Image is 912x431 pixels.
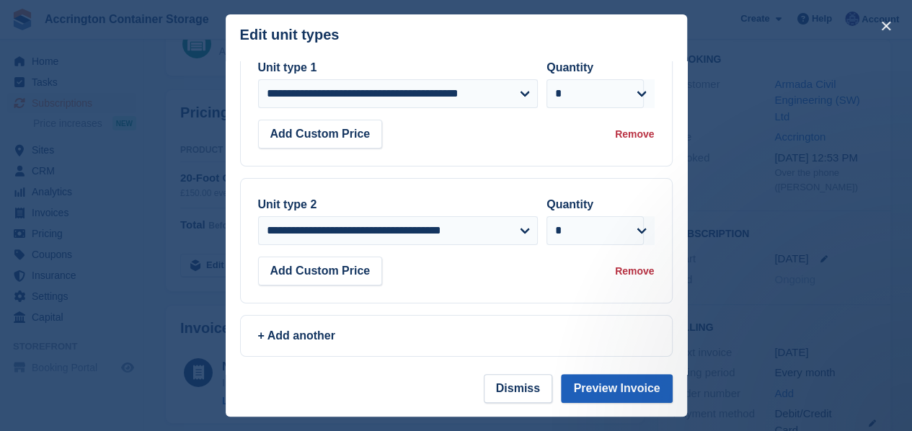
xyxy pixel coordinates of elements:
[615,127,654,142] div: Remove
[561,374,672,403] button: Preview Invoice
[546,61,593,74] label: Quantity
[258,198,317,210] label: Unit type 2
[240,27,340,43] p: Edit unit types
[258,257,383,285] button: Add Custom Price
[258,327,655,345] div: + Add another
[875,14,898,37] button: close
[258,120,383,148] button: Add Custom Price
[258,61,317,74] label: Unit type 1
[615,264,654,279] div: Remove
[546,198,593,210] label: Quantity
[240,315,673,357] a: + Add another
[484,374,552,403] button: Dismiss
